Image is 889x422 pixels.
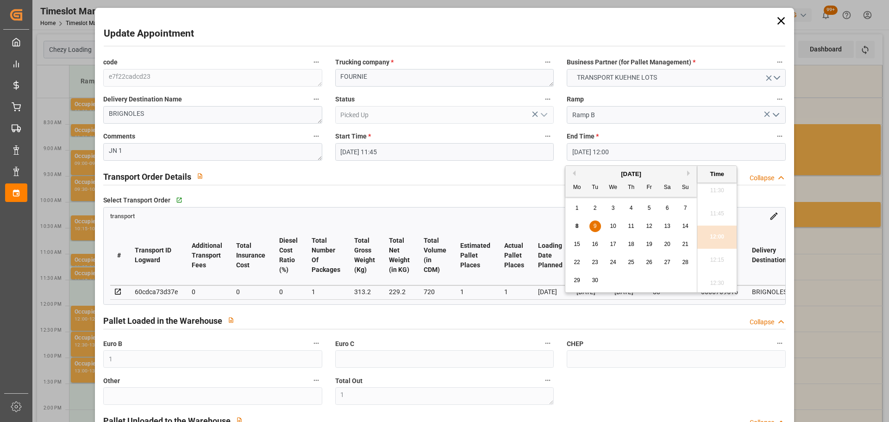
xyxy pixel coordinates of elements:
span: 29 [574,277,580,283]
div: Fr [644,182,655,194]
div: Collapse [750,173,774,183]
div: BRIGNOLES CEDEX [752,286,808,297]
span: Comments [103,132,135,141]
h2: Update Appointment [104,26,194,41]
textarea: JN 1 [103,143,322,161]
input: DD-MM-YYYY HH:MM [567,143,785,161]
div: Choose Sunday, September 21st, 2025 [680,239,691,250]
span: Select Transport Order [103,195,170,205]
button: Other [310,374,322,386]
button: Comments [310,130,322,142]
div: 229.2 [389,286,410,297]
th: Additional Transport Fees [185,226,229,285]
span: 18 [628,241,634,247]
span: Start Time [335,132,371,141]
button: open menu [768,108,782,122]
span: Business Partner (for Pallet Management) [567,57,695,67]
div: 60cdca73d37e [135,286,178,297]
div: Choose Thursday, September 4th, 2025 [626,202,637,214]
div: Choose Sunday, September 28th, 2025 [680,257,691,268]
textarea: FOURNIE [335,69,554,87]
span: Other [103,376,120,386]
div: Choose Wednesday, September 10th, 2025 [607,220,619,232]
button: open menu [537,108,551,122]
button: Ramp [774,93,786,105]
div: Collapse [750,317,774,327]
span: 10 [610,223,616,229]
div: Sa [662,182,673,194]
th: Total Number Of Packages [305,226,347,285]
th: Actual Pallet Places [497,226,531,285]
span: 3 [612,205,615,211]
div: Choose Tuesday, September 16th, 2025 [589,239,601,250]
span: 20 [664,241,670,247]
button: View description [222,311,240,329]
button: CHEP [774,337,786,349]
button: code [310,56,322,68]
span: 1 [576,205,579,211]
div: Choose Wednesday, September 24th, 2025 [607,257,619,268]
h2: Pallet Loaded in the Warehouse [103,315,222,327]
div: 1 [312,286,340,297]
div: Choose Saturday, September 20th, 2025 [662,239,673,250]
span: 23 [592,259,598,265]
div: Choose Thursday, September 25th, 2025 [626,257,637,268]
span: transport [110,213,135,220]
span: 24 [610,259,616,265]
div: Choose Wednesday, September 3rd, 2025 [607,202,619,214]
button: View description [191,167,209,185]
div: Mo [571,182,583,194]
div: Th [626,182,637,194]
div: Choose Tuesday, September 23rd, 2025 [589,257,601,268]
div: [DATE] [565,170,697,179]
span: TRANSPORT KUEHNE LOTS [572,73,662,82]
input: Type to search/select [335,106,554,124]
div: Choose Monday, September 8th, 2025 [571,220,583,232]
span: 5 [648,205,651,211]
button: Delivery Destination Name [310,93,322,105]
span: 19 [646,241,652,247]
span: CHEP [567,339,583,349]
button: Trucking company * [542,56,554,68]
span: Delivery Destination Name [103,94,182,104]
button: open menu [567,69,785,87]
span: 8 [576,223,579,229]
div: Choose Monday, September 29th, 2025 [571,275,583,286]
span: 6 [666,205,669,211]
th: Diesel Cost Ratio (%) [272,226,305,285]
div: 0 [192,286,222,297]
th: Transport ID Logward [128,226,185,285]
div: 313.2 [354,286,375,297]
span: Status [335,94,355,104]
div: Choose Saturday, September 13th, 2025 [662,220,673,232]
span: 21 [682,241,688,247]
span: 12 [646,223,652,229]
th: Total Insurance Cost [229,226,272,285]
span: Ramp [567,94,584,104]
textarea: BRIGNOLES [103,106,322,124]
div: Choose Monday, September 1st, 2025 [571,202,583,214]
span: 15 [574,241,580,247]
input: DD-MM-YYYY HH:MM [335,143,554,161]
button: Euro C [542,337,554,349]
th: Total Volume (in CDM) [417,226,453,285]
span: Euro B [103,339,122,349]
div: month 2025-09 [568,199,695,290]
div: Choose Tuesday, September 2nd, 2025 [589,202,601,214]
div: Choose Thursday, September 18th, 2025 [626,239,637,250]
div: 1 [504,286,524,297]
div: Choose Sunday, September 14th, 2025 [680,220,691,232]
button: End Time * [774,130,786,142]
input: Type to search/select [567,106,785,124]
div: Choose Sunday, September 7th, 2025 [680,202,691,214]
th: Delivery Destination City [745,226,815,285]
div: Su [680,182,691,194]
button: Start Time * [542,130,554,142]
div: Choose Monday, September 22nd, 2025 [571,257,583,268]
div: Choose Friday, September 26th, 2025 [644,257,655,268]
h2: Transport Order Details [103,170,191,183]
span: Euro C [335,339,354,349]
div: Choose Wednesday, September 17th, 2025 [607,239,619,250]
div: We [607,182,619,194]
textarea: 1 [335,387,554,405]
